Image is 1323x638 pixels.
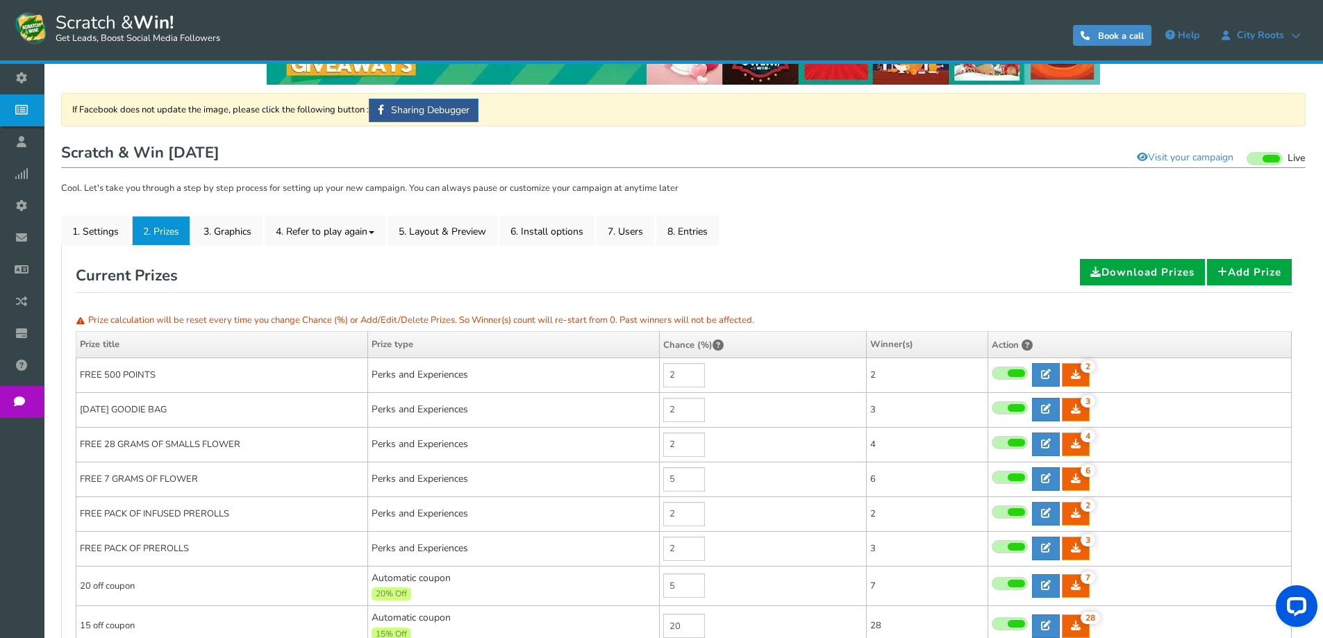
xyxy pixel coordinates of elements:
h1: Scratch & Win [DATE] [61,140,1306,168]
span: 2 [1081,360,1095,373]
th: Winner(s) [866,331,988,358]
td: 6 [866,462,988,496]
th: Chance (%) [660,331,867,358]
span: Perks and Experiences [372,542,468,555]
h2: Current Prizes [76,259,178,292]
td: [DATE] GOODIE BAG [76,392,368,427]
a: 2 [1062,363,1090,387]
a: 8. Entries [656,216,719,245]
span: City Roots [1230,30,1291,41]
a: 7 [1062,574,1090,598]
span: 20% Off [372,587,411,601]
span: Perks and Experiences [372,368,468,381]
a: Visit your campaign [1128,146,1242,169]
small: Get Leads, Boost Social Media Followers [56,33,220,44]
td: 3 [866,531,988,566]
td: 4 [866,427,988,462]
a: Help [1158,24,1206,47]
span: Perks and Experiences [372,472,468,485]
span: 3 [1081,395,1095,408]
td: FREE 500 POINTS [76,358,368,392]
span: Perks and Experiences [372,507,468,520]
a: Scratch &Win! Get Leads, Boost Social Media Followers [14,10,220,45]
a: 2. Prizes [132,216,190,245]
a: Add Prize [1207,259,1292,285]
th: Prize type [368,331,660,358]
td: FREE PACK OF INFUSED PREROLLS [76,496,368,531]
div: If Facebook does not update the image, please click the following button : [61,93,1306,126]
p: Prize calculation will be reset every time you change Chance (%) or Add/Edit/Delete Prizes. So Wi... [76,310,1292,331]
span: 4 [1081,430,1095,442]
span: Scratch & [49,10,220,45]
iframe: LiveChat chat widget [1265,580,1323,638]
a: 4. Refer to play again [265,216,385,245]
span: Live [1288,152,1306,165]
span: 7 [1081,571,1095,584]
a: 5. Layout & Preview [388,216,497,245]
span: 3 [1081,534,1095,546]
span: 6 [1081,464,1095,477]
td: 7 [866,566,988,606]
th: Action [988,331,1292,358]
span: Help [1178,28,1199,42]
strong: Win! [133,10,174,35]
span: Perks and Experiences [372,403,468,416]
a: 3 [1062,537,1090,560]
td: 2 [866,496,988,531]
a: 6 [1062,467,1090,491]
a: Download Prizes [1080,259,1205,285]
a: Book a call [1073,25,1151,46]
td: 2 [866,358,988,392]
td: 3 [866,392,988,427]
a: 7. Users [597,216,654,245]
td: 20 off coupon [76,566,368,606]
a: 28 [1062,614,1090,638]
td: FREE 28 GRAMS OF SMALLS FLOWER [76,427,368,462]
span: Book a call [1098,30,1144,42]
span: 28 [1081,612,1100,624]
a: 1. Settings [61,216,130,245]
span: Perks and Experiences [372,437,468,451]
td: FREE PACK OF PREROLLS [76,531,368,566]
p: Cool. Let's take you through a step by step process for setting up your new campaign. You can alw... [61,182,1306,196]
a: 3 [1062,398,1090,421]
img: Scratch and Win [14,10,49,45]
th: Prize title [76,331,368,358]
a: Sharing Debugger [369,99,479,122]
a: 6. Install options [499,216,594,245]
td: FREE 7 GRAMS OF FLOWER [76,462,368,496]
span: 2 [1081,499,1095,512]
a: 4 [1062,433,1090,456]
span: Automatic coupon [372,571,656,601]
a: 3. Graphics [192,216,263,245]
a: 2 [1062,502,1090,526]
